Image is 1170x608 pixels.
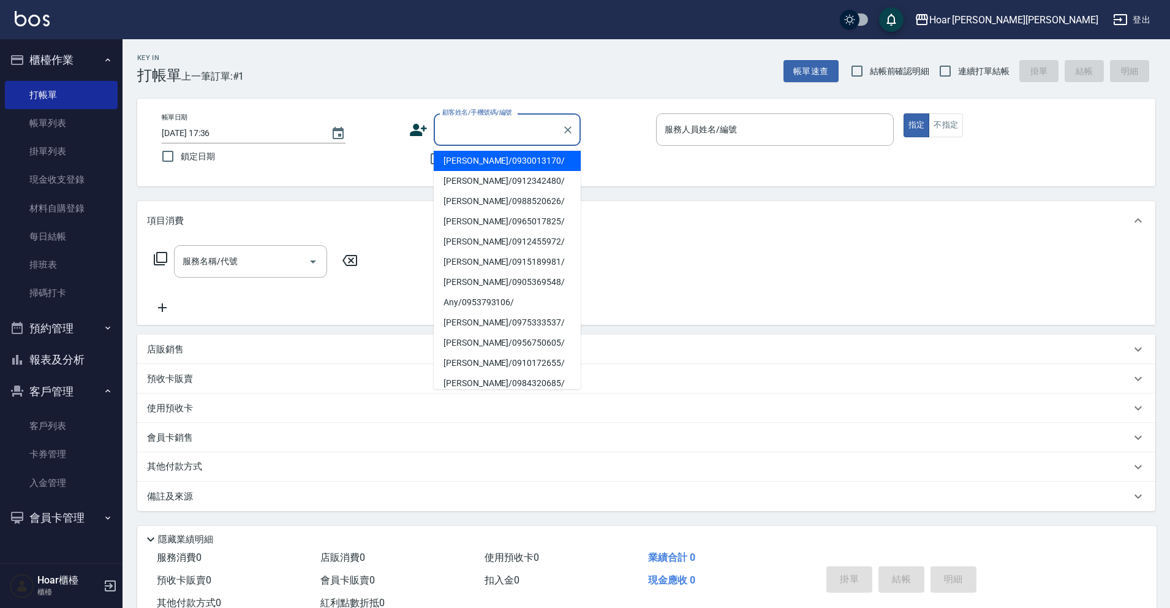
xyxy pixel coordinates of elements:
[323,119,353,148] button: Choose date, selected date is 2025-09-10
[162,113,187,122] label: 帳單日期
[434,171,581,191] li: [PERSON_NAME]/0912342480/
[5,440,118,468] a: 卡券管理
[5,44,118,76] button: 櫃檯作業
[147,373,193,386] p: 預收卡販賣
[5,137,118,165] a: 掛單列表
[5,344,118,376] button: 報表及分析
[303,252,323,272] button: Open
[137,335,1155,364] div: 店販銷售
[5,313,118,344] button: 預約管理
[783,60,839,83] button: 帳單速查
[15,11,50,26] img: Logo
[434,272,581,292] li: [PERSON_NAME]/0905369548/
[434,211,581,232] li: [PERSON_NAME]/0965017825/
[137,452,1155,482] div: 其他付款方式
[5,222,118,251] a: 每日結帳
[320,574,375,586] span: 會員卡販賣 0
[137,67,181,84] h3: 打帳單
[485,574,519,586] span: 扣入金 0
[147,431,193,444] p: 會員卡銷售
[147,215,184,227] p: 項目消費
[434,313,581,333] li: [PERSON_NAME]/0975333537/
[5,81,118,109] a: 打帳單
[320,552,365,563] span: 店販消費 0
[147,402,193,415] p: 使用預收卡
[958,65,1010,78] span: 連續打單結帳
[5,376,118,408] button: 客戶管理
[37,574,100,587] h5: Hoar櫃檯
[910,7,1103,32] button: Hoar [PERSON_NAME][PERSON_NAME]
[181,69,244,84] span: 上一筆訂單:#1
[5,502,118,534] button: 會員卡管理
[929,12,1098,28] div: Hoar [PERSON_NAME][PERSON_NAME]
[137,54,181,62] h2: Key In
[559,121,576,139] button: Clear
[434,353,581,373] li: [PERSON_NAME]/0910172655/
[879,7,904,32] button: save
[157,574,211,586] span: 預收卡販賣 0
[1108,9,1155,31] button: 登出
[157,552,202,563] span: 服務消費 0
[5,251,118,279] a: 排班表
[5,165,118,194] a: 現金收支登錄
[147,343,184,356] p: 店販銷售
[870,65,930,78] span: 結帳前確認明細
[137,393,1155,423] div: 使用預收卡
[137,201,1155,240] div: 項目消費
[929,113,963,137] button: 不指定
[147,490,193,503] p: 備註及來源
[37,587,100,598] p: 櫃檯
[5,279,118,307] a: 掃碼打卡
[434,333,581,353] li: [PERSON_NAME]/0956750605/
[5,469,118,497] a: 入金管理
[442,108,512,117] label: 顧客姓名/手機號碼/編號
[648,552,695,563] span: 業績合計 0
[434,191,581,211] li: [PERSON_NAME]/0988520626/
[5,109,118,137] a: 帳單列表
[147,460,208,474] p: 其他付款方式
[181,150,215,163] span: 鎖定日期
[5,412,118,440] a: 客戶列表
[162,123,319,143] input: YYYY/MM/DD hh:mm
[5,194,118,222] a: 材料自購登錄
[648,574,695,586] span: 現金應收 0
[137,423,1155,452] div: 會員卡銷售
[485,552,539,563] span: 使用預收卡 0
[904,113,930,137] button: 指定
[434,373,581,393] li: [PERSON_NAME]/0984320685/
[158,533,213,546] p: 隱藏業績明細
[434,292,581,313] li: Any/0953793106/
[434,232,581,252] li: [PERSON_NAME]/0912455972/
[137,482,1155,511] div: 備註及來源
[137,364,1155,393] div: 預收卡販賣
[434,151,581,171] li: [PERSON_NAME]/0930013170/
[10,574,34,598] img: Person
[434,252,581,272] li: [PERSON_NAME]/0915189981/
